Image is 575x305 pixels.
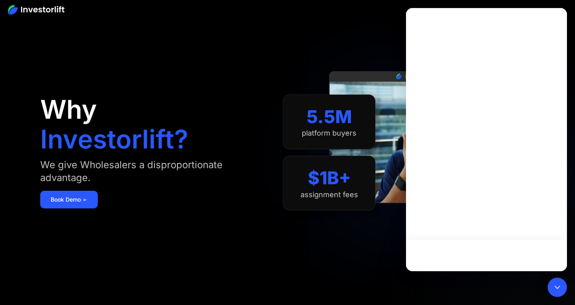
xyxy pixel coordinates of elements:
[405,72,496,81] div: Investorlift in under !
[548,278,567,297] div: Open Intercom Messenger
[40,126,188,152] h1: Investorlift?
[40,159,267,184] div: We give Wholesalers a disproportionate advantage.
[308,167,351,189] div: $1B+
[386,207,507,217] iframe: Customer reviews powered by Trustpilot
[40,191,98,208] a: Book Demo ➢
[40,97,97,122] h1: Why
[301,190,358,199] div: assignment fees
[302,129,357,138] div: platform buyers
[307,106,352,128] div: 5.5M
